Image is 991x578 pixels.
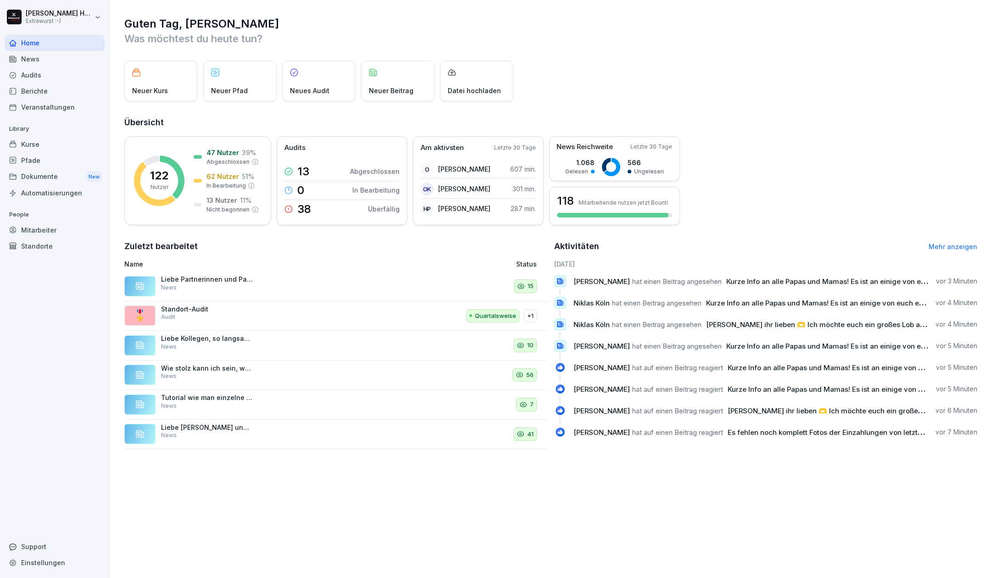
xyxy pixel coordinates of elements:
p: 287 min. [511,204,536,213]
p: Neuer Kurs [132,86,168,95]
span: hat einen Beitrag angesehen [612,320,701,329]
p: People [5,207,105,222]
p: Nutzer [150,183,168,191]
p: Ungelesen [634,167,664,176]
a: Tutorial wie man einzelne Personengruppen in Bounti auswählt, um Informationen zum Beispiel nicht... [124,390,548,420]
p: Mitarbeitende nutzen jetzt Bounti [579,199,668,206]
p: 566 [628,158,664,167]
a: Pfade [5,152,105,168]
span: [PERSON_NAME] [573,428,630,437]
p: Abgeschlossen [206,158,250,166]
p: Gelesen [565,167,588,176]
p: vor 4 Minuten [935,298,977,307]
p: Neuer Beitrag [369,86,413,95]
div: New [86,172,102,182]
p: [PERSON_NAME] [438,204,490,213]
div: News [5,51,105,67]
div: OK [421,183,434,195]
p: Standort-Audit [161,305,253,313]
a: Liebe Kollegen, so langsam werden die Tage wieder dunkler und das schlechte Wetter kommt näher. B... [124,331,548,361]
div: Home [5,35,105,51]
p: Nicht begonnen [206,206,250,214]
p: 13 [297,166,309,177]
a: Veranstaltungen [5,99,105,115]
p: +1 [527,311,534,321]
div: Berichte [5,83,105,99]
p: News [161,343,177,351]
span: [PERSON_NAME] [573,277,630,286]
p: Letzte 30 Tage [494,144,536,152]
h2: Zuletzt bearbeitet [124,240,548,253]
p: Datei hochladen [448,86,501,95]
span: hat auf einen Beitrag reagiert [632,406,723,415]
p: vor 5 Minuten [936,341,977,350]
p: 51 % [242,172,254,181]
p: Extrawurst :-) [26,18,93,24]
a: Audits [5,67,105,83]
p: News [161,372,177,380]
div: O [421,163,434,176]
p: vor 4 Minuten [935,320,977,329]
p: 1.068 [565,158,595,167]
span: Niklas Köln [573,299,610,307]
div: Automatisierungen [5,185,105,201]
p: 62 Nutzer [206,172,239,181]
p: Abgeschlossen [350,167,400,176]
p: 47 Nutzer [206,148,239,157]
p: Quartalsweise [475,311,516,321]
p: News [161,283,177,292]
span: hat einen Beitrag angesehen [612,299,701,307]
p: 🎖️ [133,307,147,324]
p: 122 [150,170,168,181]
div: Kurse [5,136,105,152]
p: Tutorial wie man einzelne Personengruppen in Bounti auswählt, um Informationen zum Beispiel nicht... [161,394,253,402]
p: 56 [526,371,534,380]
h6: [DATE] [554,259,978,269]
p: vor 5 Minuten [936,363,977,372]
span: hat auf einen Beitrag reagiert [632,385,723,394]
a: Standorte [5,238,105,254]
p: Liebe [PERSON_NAME] und Kollegen, ein paar Wochen arbeiten wir nun nach den neuen Vorgaben der "B... [161,423,253,432]
p: News [161,431,177,439]
p: Was möchtest du heute tun? [124,31,977,46]
span: hat auf einen Beitrag reagiert [632,428,723,437]
p: News Reichweite [557,142,613,152]
div: Support [5,539,105,555]
a: Wie stolz kann ich sein, wenn ich höre wie toll Ihr die App empfehlt?! Ganz großes Kompliment kon... [124,361,548,390]
a: Einstellungen [5,555,105,571]
p: Liebe Partnerinnen und Partner, ich finde es klasse, was wir alles in den letzten Wochen umgesetz... [161,275,253,283]
span: [PERSON_NAME] [573,385,630,394]
p: Audits [284,143,306,153]
p: [PERSON_NAME] [438,164,490,174]
p: Liebe Kollegen, so langsam werden die Tage wieder dunkler und das schlechte Wetter kommt näher. B... [161,334,253,343]
p: 607 min. [510,164,536,174]
p: Audit [161,313,175,321]
p: 10 [527,341,534,350]
p: vor 3 Minuten [936,277,977,286]
p: vor 5 Minuten [936,384,977,394]
p: Neuer Pfad [211,86,248,95]
p: Status [516,259,537,269]
p: Letzte 30 Tage [630,143,672,151]
p: 39 % [242,148,256,157]
a: DokumenteNew [5,168,105,185]
p: vor 6 Minuten [935,406,977,415]
p: [PERSON_NAME] Hagebaum [26,10,93,17]
div: Dokumente [5,168,105,185]
h2: Aktivitäten [554,240,599,253]
p: 13 Nutzer [206,195,237,205]
span: hat einen Beitrag angesehen [632,277,722,286]
p: 11 % [240,195,251,205]
span: [PERSON_NAME] [573,342,630,350]
p: 38 [297,204,311,215]
a: Mehr anzeigen [929,243,977,250]
p: Library [5,122,105,136]
p: Name [124,259,392,269]
h1: Guten Tag, [PERSON_NAME] [124,17,977,31]
p: 301 min. [512,184,536,194]
p: In Bearbeitung [352,185,400,195]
